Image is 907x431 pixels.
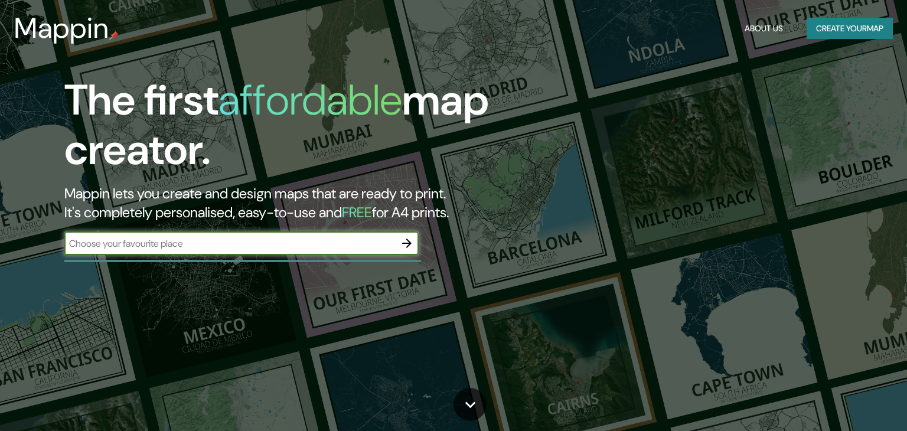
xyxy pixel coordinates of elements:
[807,18,893,40] button: Create yourmap
[64,237,395,250] input: Choose your favourite place
[740,18,788,40] button: About Us
[109,31,119,40] img: mappin-pin
[64,184,518,222] h2: Mappin lets you create and design maps that are ready to print. It's completely personalised, eas...
[218,73,402,128] h1: affordable
[14,12,109,45] h3: Mappin
[64,76,518,184] h1: The first map creator.
[342,203,372,221] h5: FREE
